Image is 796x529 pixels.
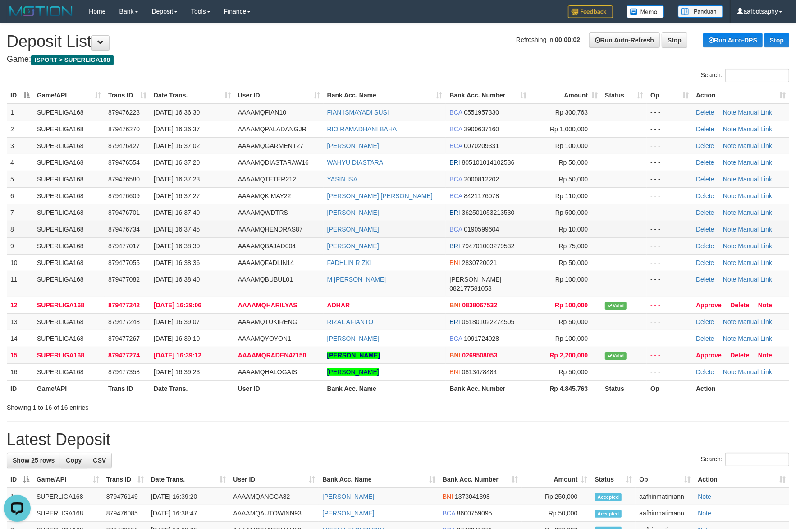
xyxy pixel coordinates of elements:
span: AAAAMQPALADANGJR [238,125,307,133]
td: SUPERLIGA168 [33,204,105,221]
img: panduan.png [678,5,723,18]
td: - - - [647,330,692,347]
td: SUPERLIGA168 [33,121,105,137]
td: SUPERLIGA168 [33,297,105,313]
a: Delete [696,318,714,325]
a: Manual Link [738,368,773,376]
span: Copy 0269508053 to clipboard [462,352,497,359]
span: AAAAMQYOYON1 [238,335,291,342]
a: Delete [696,142,714,149]
label: Search: [701,69,789,82]
span: Rp 50,000 [559,368,588,376]
span: 879477358 [108,368,140,376]
td: - - - [647,347,692,363]
th: Bank Acc. Number: activate to sort column ascending [439,471,522,488]
td: AAAAMQAUTOWINN93 [229,505,319,522]
td: 8 [7,221,33,237]
a: Run Auto-Refresh [589,32,660,48]
h4: Game: [7,55,789,64]
th: Trans ID: activate to sort column ascending [103,471,147,488]
a: Note [723,259,737,266]
td: 879476085 [103,505,147,522]
td: 3 [7,137,33,154]
td: - - - [647,221,692,237]
th: Game/API: activate to sort column ascending [33,471,103,488]
span: Copy 082177581053 to clipboard [449,285,491,292]
th: Status: activate to sort column ascending [601,87,647,104]
a: Manual Link [738,159,773,166]
img: Button%20Memo.svg [627,5,664,18]
span: [DATE] 16:37:45 [154,226,200,233]
span: [DATE] 16:39:07 [154,318,200,325]
span: 879476223 [108,109,140,116]
a: Note [723,176,737,183]
td: - - - [647,204,692,221]
span: 879477267 [108,335,140,342]
a: Delete [696,125,714,133]
span: BNI [449,352,460,359]
span: AAAAMQHARILYAS [238,302,297,309]
th: Trans ID: activate to sort column ascending [105,87,150,104]
td: 879476149 [103,488,147,505]
td: SUPERLIGA168 [33,363,105,380]
span: Copy 0838067532 to clipboard [462,302,497,309]
span: BNI [449,259,460,266]
span: [DATE] 16:37:20 [154,159,200,166]
td: 9 [7,237,33,254]
a: Manual Link [738,335,773,342]
a: [PERSON_NAME] [327,352,380,359]
td: SUPERLIGA168 [33,137,105,154]
span: BRI [449,318,460,325]
span: Rp 50,000 [559,159,588,166]
span: 879477248 [108,318,140,325]
th: Bank Acc. Name [324,380,446,397]
strong: 00:00:02 [555,36,580,43]
td: Rp 250,000 [522,488,591,505]
span: AAAAMQKIMAY22 [238,192,291,200]
a: Approve [696,302,722,309]
span: Accepted [595,493,622,501]
td: - - - [647,297,692,313]
td: SUPERLIGA168 [33,187,105,204]
a: Note [758,302,772,309]
a: Stop [662,32,687,48]
span: Rp 100,000 [555,276,588,283]
a: Manual Link [738,242,773,250]
td: - - - [647,137,692,154]
a: Note [723,226,737,233]
td: SUPERLIGA168 [33,154,105,171]
th: User ID: activate to sort column ascending [229,471,319,488]
td: SUPERLIGA168 [33,505,103,522]
a: Manual Link [738,142,773,149]
td: SUPERLIGA168 [33,271,105,297]
th: Game/API [33,380,105,397]
span: [DATE] 16:39:06 [154,302,201,309]
td: 11 [7,271,33,297]
span: Valid transaction [605,352,627,360]
th: Action: activate to sort column ascending [692,87,789,104]
th: Op [647,380,692,397]
span: Rp 300,763 [555,109,588,116]
span: BCA [449,125,462,133]
span: Copy 1373041398 to clipboard [455,493,490,500]
td: SUPERLIGA168 [33,237,105,254]
a: Show 25 rows [7,453,60,468]
th: ID: activate to sort column descending [7,87,33,104]
th: Op: activate to sort column ascending [636,471,694,488]
td: - - - [647,104,692,121]
a: Manual Link [738,226,773,233]
a: Note [723,125,737,133]
span: Valid transaction [605,302,627,310]
span: Show 25 rows [13,457,55,464]
a: Approve [696,352,722,359]
th: Bank Acc. Name: activate to sort column ascending [319,471,439,488]
a: Manual Link [738,276,773,283]
a: [PERSON_NAME] [322,510,374,517]
td: aafhinmatimann [636,505,694,522]
span: Rp 75,000 [559,242,588,250]
span: 879477242 [108,302,140,309]
th: Game/API: activate to sort column ascending [33,87,105,104]
span: [DATE] 16:39:10 [154,335,200,342]
span: [DATE] 16:38:36 [154,259,200,266]
a: WAHYU DIASTARA [327,159,383,166]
